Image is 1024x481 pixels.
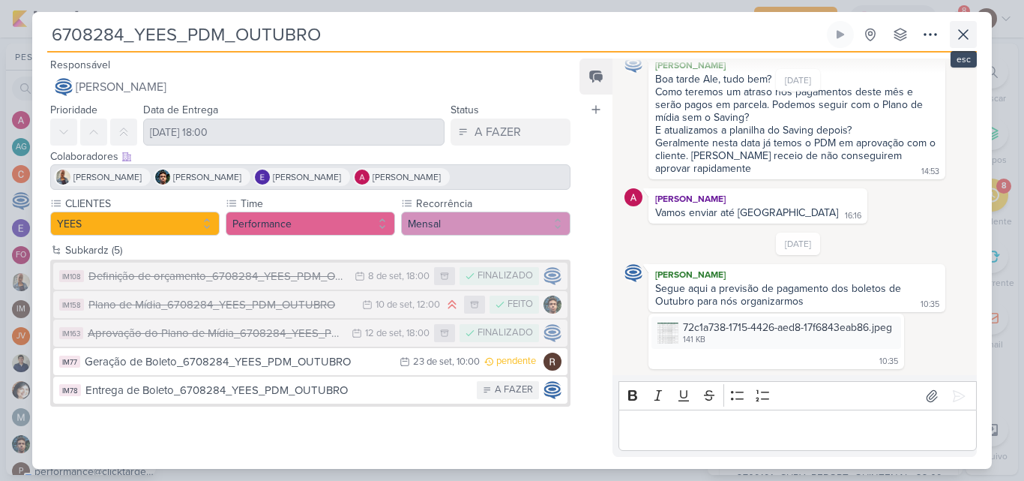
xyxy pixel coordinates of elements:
[376,300,412,310] div: 10 de set
[543,381,561,399] img: Caroline Traven De Andrade
[59,327,83,339] div: IM163
[624,188,642,206] img: Alessandra Gomes
[451,119,570,146] button: A FAZER
[543,267,561,285] img: Caroline Traven De Andrade
[451,104,479,116] label: Status
[76,78,166,96] span: [PERSON_NAME]
[401,212,570,236] button: Mensal
[478,269,533,284] div: FINALIZADO
[921,299,939,311] div: 10:35
[53,263,567,290] button: IM108 Definição de orçamento_6708284_YEES_PDM_OUTUBRO 8 de set , 18:00 FINALIZADO
[415,196,570,212] label: Recorrência
[50,74,570,101] button: [PERSON_NAME]
[88,296,355,314] div: Plano de Mídia_6708284_YEES_PDM_OUTUBRO
[53,320,567,347] button: IM163 Aprovação do Plano de Mídia_6708284_YEES_PDM_OUTUBRO 12 de set , 18:00 FINALIZADO
[475,123,521,141] div: A FAZER
[655,124,939,137] div: E atualizamos a planilha do Saving depois?
[55,170,70,185] img: Iara Santos
[59,270,84,282] div: IM108
[173,170,241,184] span: [PERSON_NAME]
[55,78,73,96] img: Caroline Traven De Andrade
[85,353,392,371] div: Geração de Boleto_6708284_YEES_PDM_OUTUBRO
[655,206,838,219] div: Vamos enviar até [GEOGRAPHIC_DATA]
[445,297,460,312] div: Prioridade Alta
[879,356,898,368] div: 10:35
[355,170,370,185] img: Alessandra Gomes
[255,170,270,185] img: Eduardo Quaresma
[495,383,533,398] div: A FAZER
[53,291,567,318] button: IM158 Plano de Mídia_6708284_YEES_PDM_OUTUBRO 10 de set , 12:00 FEITO
[655,73,939,86] div: Boa tarde Ale, tudo bem?
[845,210,861,222] div: 16:16
[543,324,561,342] img: Caroline Traven De Andrade
[59,384,81,396] div: IM78
[413,357,452,367] div: 23 de set
[951,51,977,68] div: esc
[155,170,170,185] img: Nelito Junior
[655,137,939,175] div: Geralmente nesta data já temos o PDM em aprovação com o cliente. [PERSON_NAME] receio de não cons...
[88,325,344,342] div: Aprovação do Plano de Mídia_6708284_YEES_PDM_OUTUBRO
[618,410,977,451] div: Editor editing area: main
[624,55,642,73] img: Caroline Traven De Andrade
[143,104,218,116] label: Data de Entrega
[651,191,864,206] div: [PERSON_NAME]
[683,320,892,335] div: 72c1a738-1715-4426-aed8-17f6843eab86.jpeg
[143,119,445,146] input: Select a date
[543,353,561,371] img: Rafael Dornelles
[508,297,533,312] div: FEITO
[65,242,570,258] div: Subkardz (5)
[53,348,567,375] button: IM77 Geração de Boleto_6708284_YEES_PDM_OUTUBRO 23 de set , 10:00 pendente
[368,272,402,281] div: 8 de set
[624,264,642,282] img: Caroline Traven De Andrade
[412,300,440,310] div: , 12:00
[50,212,220,236] button: YEES
[59,299,84,311] div: IM158
[239,196,395,212] label: Time
[618,381,977,410] div: Editor toolbar
[402,272,430,281] div: , 18:00
[651,267,942,282] div: [PERSON_NAME]
[59,356,80,368] div: IM77
[921,166,939,178] div: 14:53
[50,104,97,116] label: Prioridade
[73,170,142,184] span: [PERSON_NAME]
[651,58,942,73] div: [PERSON_NAME]
[85,382,469,399] div: Entrega de Boleto_6708284_YEES_PDM_OUTUBRO
[478,326,533,341] div: FINALIZADO
[373,170,441,184] span: [PERSON_NAME]
[50,59,110,71] label: Responsável
[273,170,341,184] span: [PERSON_NAME]
[683,334,892,346] div: 141 KB
[657,323,678,344] img: JnpdBqP2xZ8JRgVuCHuLOrmHWKgrjzCiOCqdN84Q.jpg
[834,29,846,41] div: Ligar relógio
[47,21,824,48] input: Kard Sem Título
[655,282,904,308] div: Segue aqui a previsão de pagamento dos boletos de Outubro para nós organizarmos
[655,86,939,124] div: Como teremos um atraso nos pagamentos deste mês e serão pagos em parcela. Podemos seguir com o Pl...
[452,357,480,367] div: , 10:00
[402,329,430,338] div: , 18:00
[64,196,220,212] label: CLIENTES
[543,296,561,314] img: Nelito Junior
[50,149,570,164] div: Colaboradores
[365,329,402,338] div: 12 de set
[651,317,901,349] div: 72c1a738-1715-4426-aed8-17f6843eab86.jpeg
[88,268,347,285] div: Definição de orçamento_6708284_YEES_PDM_OUTUBRO
[53,377,567,404] button: IM78 Entrega de Boleto_6708284_YEES_PDM_OUTUBRO A FAZER
[226,212,395,236] button: Performance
